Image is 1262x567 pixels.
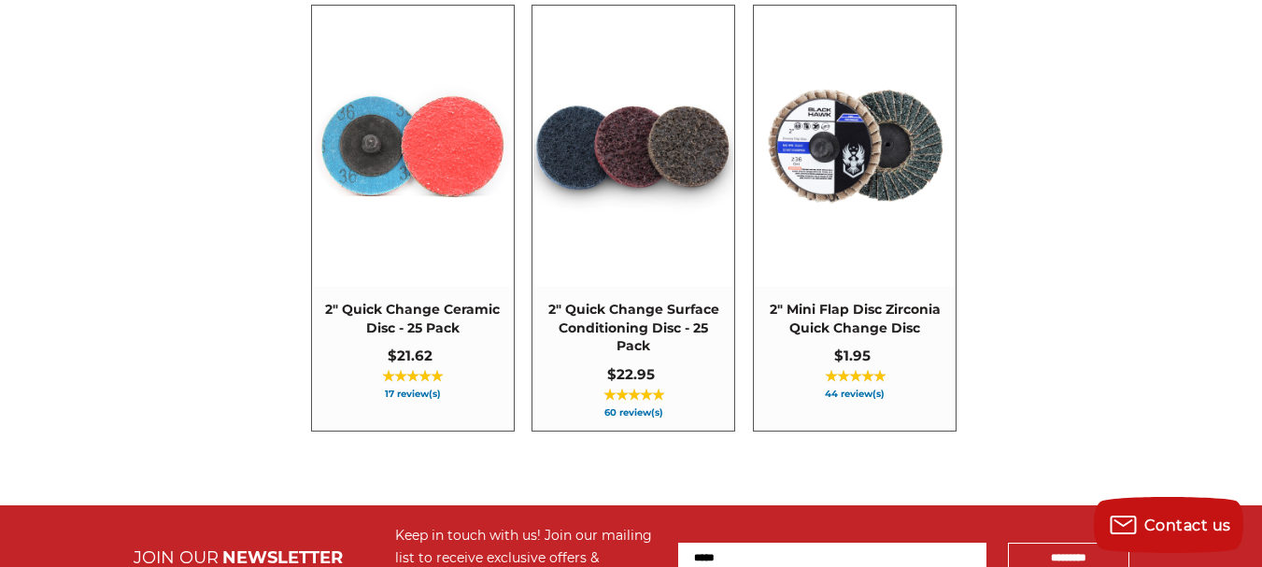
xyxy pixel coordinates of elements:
[542,408,725,418] span: 60 review(s)
[607,365,655,383] span: $22.95
[542,301,725,356] span: 2" Quick Change Surface Conditioning Disc - 25 Pack
[1144,517,1231,534] span: Contact us
[321,390,504,399] span: 17 review(s)
[763,301,946,337] span: 2" Mini Flap Disc Zirconia Quick Change Disc
[834,347,871,364] span: $1.95
[313,47,513,247] img: 2 inch quick change sanding disc Ceramic
[754,6,956,431] a: 2" Mini Flap Disc Zirconia Quick Change Disc
[321,301,504,337] span: 2" Quick Change Ceramic Disc - 25 Pack
[1094,497,1243,553] button: Contact us
[382,369,443,384] span: ★★★★★
[312,6,514,431] a: 2" Quick Change Ceramic Disc - 25 Pack
[388,347,432,364] span: $21.62
[532,6,734,431] a: 2" Quick Change Surface Conditioning Disc - 25 Pack
[533,47,733,247] img: Black Hawk Abrasives 2 inch quick change disc for surface preparation on metals
[755,47,955,247] img: Black Hawk Abrasives 2-inch Zirconia Flap Disc with 60 Grit Zirconia for Smooth Finishing
[825,369,886,384] span: ★★★★★
[763,390,946,399] span: 44 review(s)
[603,388,664,403] span: ★★★★★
